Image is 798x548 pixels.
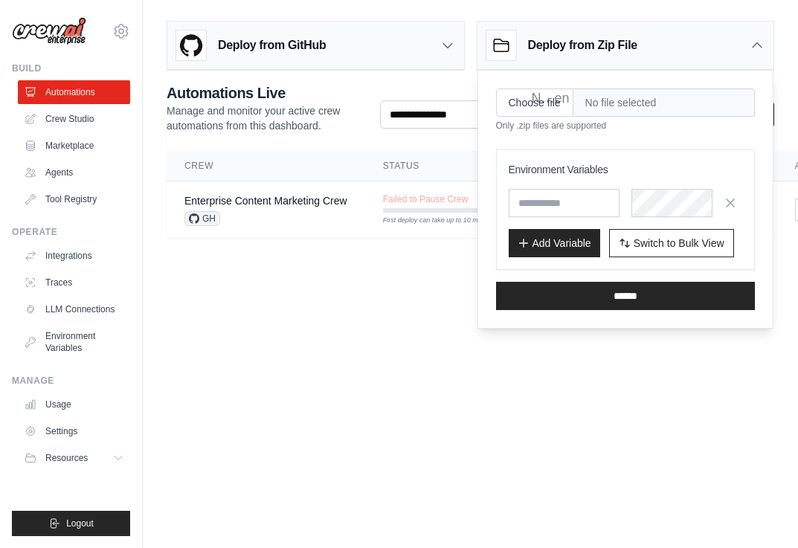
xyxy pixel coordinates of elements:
[184,211,220,226] span: GH
[12,17,86,45] img: Logo
[18,324,130,360] a: Environment Variables
[12,511,130,536] button: Logout
[509,229,600,257] button: Add Variable
[18,134,130,158] a: Marketplace
[18,161,130,184] a: Agents
[12,62,130,74] div: Build
[12,375,130,387] div: Manage
[12,226,130,238] div: Operate
[218,36,326,54] h3: Deploy from GitHub
[609,229,734,257] button: Switch to Bulk View
[176,30,206,60] img: GitHub Logo
[18,419,130,443] a: Settings
[18,80,130,104] a: Automations
[496,88,573,117] input: Choose file
[509,162,743,177] h3: Environment Variables
[167,83,368,103] h2: Automations Live
[66,518,94,529] span: Logout
[528,36,637,54] h3: Deploy from Zip File
[18,446,130,470] button: Resources
[167,151,365,181] th: Crew
[634,236,724,251] span: Switch to Bulk View
[167,103,368,133] p: Manage and monitor your active crew automations from this dashboard.
[18,107,130,131] a: Crew Studio
[573,88,755,117] span: No file selected
[18,187,130,211] a: Tool Registry
[383,216,478,226] div: First deploy can take up to 10 minutes
[18,393,130,416] a: Usage
[184,195,347,207] a: Enterprise Content Marketing Crew
[496,120,756,132] p: Only .zip files are supported
[18,297,130,321] a: LLM Connections
[365,151,496,181] th: Status
[18,271,130,294] a: Traces
[18,244,130,268] a: Integrations
[383,193,469,205] span: Failed to Pause Crew
[45,452,88,464] span: Resources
